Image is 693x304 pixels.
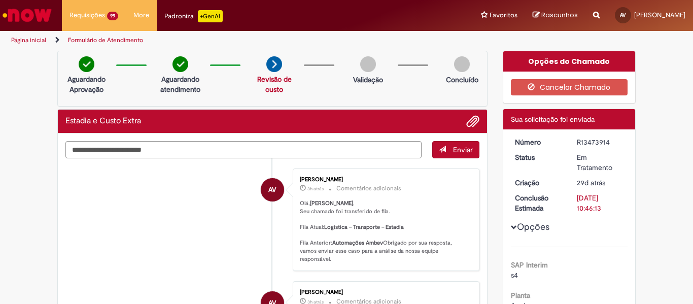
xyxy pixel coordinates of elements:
img: check-circle-green.png [79,56,94,72]
time: 01/10/2025 11:16:04 [307,186,324,192]
b: Logistica – Transporte – Estadia [324,223,404,231]
span: Rascunhos [541,10,578,20]
span: [PERSON_NAME] [634,11,685,19]
div: [PERSON_NAME] [300,177,469,183]
time: 02/09/2025 16:46:08 [577,178,605,187]
img: ServiceNow [1,5,53,25]
button: Enviar [432,141,479,158]
span: Requisições [70,10,105,20]
b: Planta [511,291,530,300]
b: SAP Interim [511,260,548,269]
span: s4 [511,271,518,280]
small: Comentários adicionais [336,184,401,193]
span: 29d atrás [577,178,605,187]
b: Automações Ambev [332,239,383,247]
span: AV [620,12,626,18]
div: ANDERSON VASCONCELOS [261,178,284,201]
div: 02/09/2025 16:46:08 [577,178,624,188]
a: Rascunhos [533,11,578,20]
span: 3h atrás [307,186,324,192]
p: Concluído [446,75,478,85]
img: arrow-next.png [266,56,282,72]
dt: Status [507,152,570,162]
span: More [133,10,149,20]
button: Adicionar anexos [466,115,479,128]
div: R13473914 [577,137,624,147]
img: check-circle-green.png [172,56,188,72]
a: Revisão de custo [257,75,292,94]
div: Opções do Chamado [503,51,636,72]
div: Padroniza [164,10,223,22]
p: Olá, , Seu chamado foi transferido de fila. Fila Atual: Fila Anterior: Obrigado por sua resposta,... [300,199,469,263]
a: Formulário de Atendimento [68,36,143,44]
dt: Criação [507,178,570,188]
span: AV [268,178,276,202]
h2: Estadia e Custo Extra Histórico de tíquete [65,117,141,126]
button: Cancelar Chamado [511,79,628,95]
dt: Conclusão Estimada [507,193,570,213]
div: [DATE] 10:46:13 [577,193,624,213]
div: Em Tratamento [577,152,624,173]
span: Enviar [453,145,473,154]
div: [PERSON_NAME] [300,289,469,295]
p: Aguardando Aprovação [62,74,111,94]
dt: Número [507,137,570,147]
p: Validação [353,75,383,85]
p: Aguardando atendimento [156,74,205,94]
textarea: Digite sua mensagem aqui... [65,141,422,158]
p: +GenAi [198,10,223,22]
span: 99 [107,12,118,20]
span: Sua solicitação foi enviada [511,115,595,124]
b: [PERSON_NAME] [310,199,353,207]
img: img-circle-grey.png [454,56,470,72]
span: Favoritos [490,10,517,20]
a: Página inicial [11,36,46,44]
img: img-circle-grey.png [360,56,376,72]
ul: Trilhas de página [8,31,455,50]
